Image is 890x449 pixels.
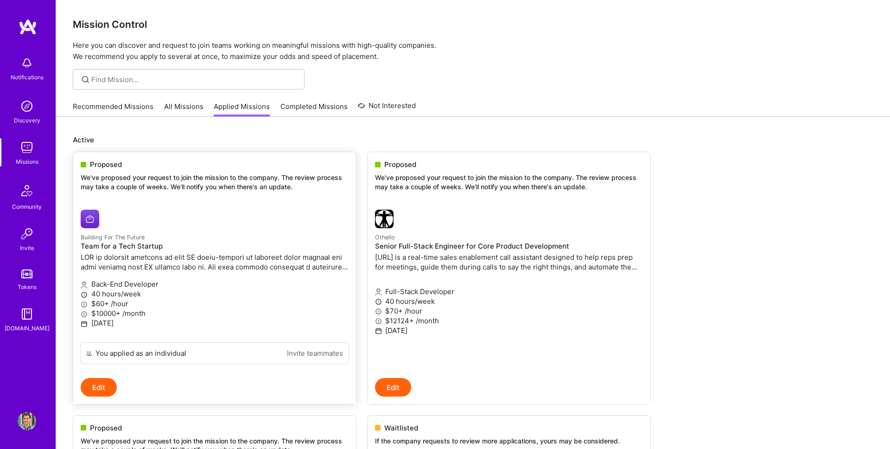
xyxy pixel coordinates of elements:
p: We've proposed your request to join the mission to the company. The review process may take a cou... [81,173,349,191]
img: guide book [18,305,36,323]
i: icon MoneyGray [81,301,88,308]
i: icon SearchGrey [80,74,91,85]
i: icon MoneyGray [81,311,88,318]
p: [DATE] [375,326,643,335]
div: Tokens [18,282,37,292]
p: Here you can discover and request to join teams working on meaningful missions with high-quality ... [73,40,873,62]
p: LOR ip dolorsit ametcons ad elit SE doeiu-tempori ut laboreet dolor magnaal eni admi veniamq nost... [81,252,349,272]
p: 40 hours/week [375,296,643,306]
i: icon Applicant [375,289,382,295]
img: Building For The Future company logo [81,210,99,228]
i: icon Clock [81,291,88,298]
img: Community [16,180,38,202]
a: Not Interested [358,100,416,117]
a: User Avatar [15,412,38,430]
p: Active [73,135,873,145]
i: icon MoneyGray [375,318,382,325]
p: Back-End Developer [81,279,349,289]
a: Applied Missions [214,102,270,117]
i: icon Clock [375,298,382,305]
h4: Senior Full-Stack Engineer for Core Product Development [375,242,643,250]
p: $60+ /hour [81,299,349,308]
span: Waitlisted [384,423,418,433]
p: We've proposed your request to join the mission to the company. The review process may take a cou... [375,173,643,191]
button: Edit [375,378,411,397]
img: teamwork [18,138,36,157]
input: Find Mission... [91,75,298,84]
p: $70+ /hour [375,306,643,316]
a: All Missions [164,102,203,117]
a: Building For The Future company logoBuilding For The FutureTeam for a Tech StartupLOR ip dolorsit... [73,202,356,342]
h3: Mission Control [73,19,873,30]
div: Invite [20,243,34,253]
div: Missions [16,157,38,167]
i: icon MoneyGray [375,308,382,315]
div: Community [12,202,42,212]
p: $12124+ /month [375,316,643,326]
span: Proposed [90,160,122,169]
span: Proposed [90,423,122,433]
a: Recommended Missions [73,102,153,117]
span: Proposed [384,160,416,169]
button: Edit [81,378,117,397]
img: Invite [18,224,36,243]
p: $10000+ /month [81,308,349,318]
p: [URL] is a real-time sales enablement call assistant designed to help reps prep for meetings, gui... [375,252,643,272]
a: Completed Missions [280,102,348,117]
div: You applied as an individual [95,348,186,358]
p: Full-Stack Developer [375,287,643,296]
p: [DATE] [81,318,349,328]
a: Invite teammates [287,348,343,358]
img: Othello company logo [375,210,394,228]
div: Notifications [11,72,44,82]
small: Othello [375,234,394,241]
img: logo [19,19,37,35]
i: icon Calendar [375,327,382,334]
img: User Avatar [18,412,36,430]
h4: Team for a Tech Startup [81,242,349,250]
small: Building For The Future [81,234,145,241]
i: icon Calendar [81,321,88,327]
p: If the company requests to review more applications, yours may be considered. [375,436,643,446]
img: discovery [18,97,36,115]
a: Othello company logoOthelloSenior Full-Stack Engineer for Core Product Development[URL] is a real... [368,202,650,378]
div: Discovery [14,115,40,125]
p: 40 hours/week [81,289,349,299]
img: tokens [21,269,32,278]
i: icon Applicant [81,282,88,289]
img: bell [18,54,36,72]
div: [DOMAIN_NAME] [5,323,50,333]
